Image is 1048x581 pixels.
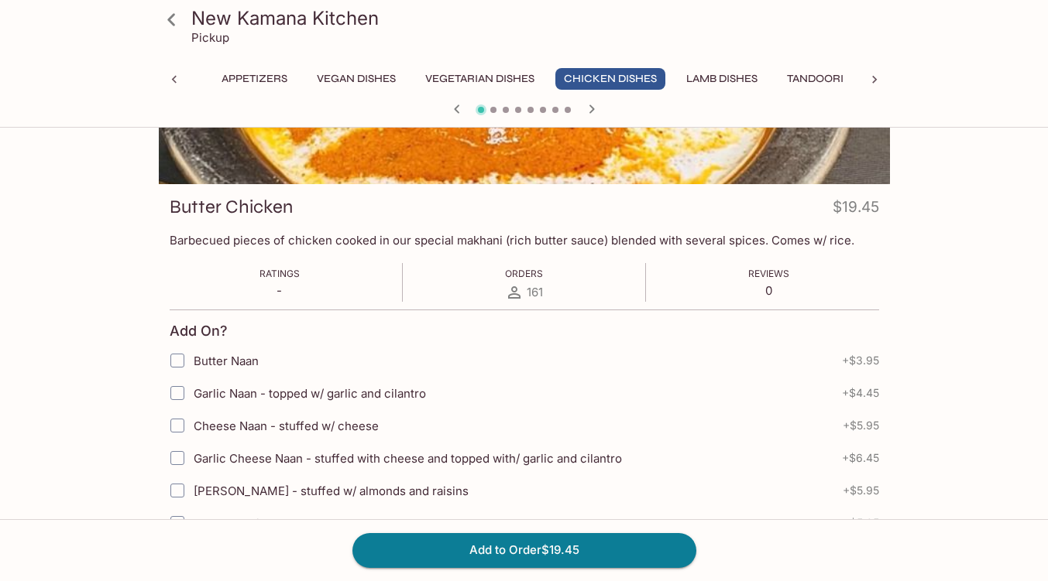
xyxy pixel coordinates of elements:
p: Pickup [191,30,229,45]
p: - [259,283,300,298]
span: Butter Naan [194,354,259,368]
h4: $19.45 [833,195,879,225]
span: Garlic Naan - topped w/ garlic and cilantro [194,386,426,401]
span: Cheese Naan - stuffed w/ cheese [194,419,379,433]
span: + $5.95 [843,517,879,529]
span: Sweet Lassi [194,516,259,531]
span: + $3.95 [842,354,879,367]
span: Ratings [259,268,300,279]
h3: Butter Chicken [170,195,293,219]
span: [PERSON_NAME] - stuffed w/ almonds and raisins [194,484,469,498]
span: + $5.95 [843,484,879,497]
span: 161 [527,285,543,299]
button: Lamb Dishes [678,68,766,90]
span: + $5.95 [843,419,879,432]
span: Garlic Cheese Naan - stuffed with cheese and topped with/ garlic and cilantro [194,451,622,466]
p: 0 [748,283,789,298]
button: Vegetarian Dishes [417,68,543,90]
span: + $4.45 [842,387,879,399]
span: Reviews [748,268,789,279]
p: Barbecued pieces of chicken cooked in our special makhani (rich butter sauce) blended with severa... [170,233,879,248]
button: Tandoori [778,68,852,90]
span: Orders [505,268,543,279]
h3: New Kamana Kitchen [191,6,884,30]
button: Add to Order$19.45 [352,533,696,567]
h4: Add On? [170,323,228,340]
button: Vegan Dishes [308,68,404,90]
span: + $6.45 [842,452,879,464]
button: Chicken Dishes [555,68,665,90]
button: Appetizers [213,68,296,90]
